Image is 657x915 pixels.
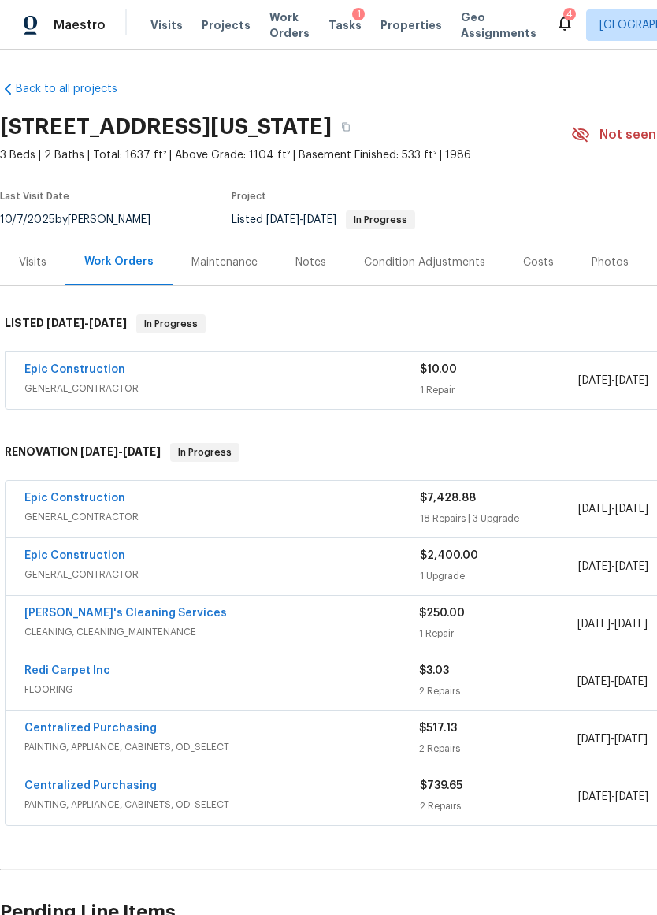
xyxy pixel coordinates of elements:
[24,381,420,396] span: GENERAL_CONTRACTOR
[380,17,442,33] span: Properties
[578,561,611,572] span: [DATE]
[347,215,414,225] span: In Progress
[5,314,127,333] h6: LISTED
[420,511,578,526] div: 18 Repairs | 3 Upgrade
[328,20,362,31] span: Tasks
[578,504,611,515] span: [DATE]
[24,493,125,504] a: Epic Construction
[615,561,648,572] span: [DATE]
[461,9,536,41] span: Geo Assignments
[419,741,577,757] div: 2 Repairs
[577,619,611,630] span: [DATE]
[24,797,420,813] span: PAINTING, APPLIANCE, CABINETS, OD_SELECT
[420,798,578,814] div: 2 Repairs
[232,192,266,201] span: Project
[420,550,478,561] span: $2,400.00
[123,446,161,457] span: [DATE]
[523,255,554,270] div: Costs
[615,791,648,802] span: [DATE]
[54,17,106,33] span: Maestro
[266,214,336,225] span: -
[419,608,465,619] span: $250.00
[24,739,419,755] span: PAINTING, APPLIANCE, CABINETS, OD_SELECT
[332,113,360,141] button: Copy Address
[615,504,648,515] span: [DATE]
[614,619,648,630] span: [DATE]
[150,17,183,33] span: Visits
[138,316,204,332] span: In Progress
[577,731,648,747] span: -
[577,674,648,690] span: -
[578,501,648,517] span: -
[419,723,457,734] span: $517.13
[46,318,84,329] span: [DATE]
[578,789,648,805] span: -
[24,567,420,582] span: GENERAL_CONTRACTOR
[578,559,648,575] span: -
[357,6,361,22] div: 1
[232,214,415,225] span: Listed
[419,665,449,676] span: $3.03
[420,493,476,504] span: $7,428.88
[578,373,648,389] span: -
[191,255,258,270] div: Maintenance
[420,780,462,791] span: $739.65
[566,6,573,22] div: 4
[266,214,299,225] span: [DATE]
[577,734,611,745] span: [DATE]
[419,683,577,699] div: 2 Repairs
[578,791,611,802] span: [DATE]
[24,665,110,676] a: Redi Carpet Inc
[84,254,154,270] div: Work Orders
[24,723,157,734] a: Centralized Purchasing
[295,255,326,270] div: Notes
[24,682,419,697] span: FLOORING
[615,375,648,386] span: [DATE]
[24,550,125,561] a: Epic Construction
[24,364,125,375] a: Epic Construction
[269,9,310,41] span: Work Orders
[592,255,629,270] div: Photos
[19,255,46,270] div: Visits
[24,608,227,619] a: [PERSON_NAME]'s Cleaning Services
[420,364,457,375] span: $10.00
[303,214,336,225] span: [DATE]
[24,624,419,640] span: CLEANING, CLEANING_MAINTENANCE
[5,443,161,462] h6: RENOVATION
[420,568,578,584] div: 1 Upgrade
[364,255,485,270] div: Condition Adjustments
[89,318,127,329] span: [DATE]
[578,375,611,386] span: [DATE]
[202,17,251,33] span: Projects
[46,318,127,329] span: -
[80,446,118,457] span: [DATE]
[577,616,648,632] span: -
[80,446,161,457] span: -
[419,626,577,642] div: 1 Repair
[420,382,578,398] div: 1 Repair
[24,509,420,525] span: GENERAL_CONTRACTOR
[577,676,611,687] span: [DATE]
[172,444,238,460] span: In Progress
[614,734,648,745] span: [DATE]
[614,676,648,687] span: [DATE]
[24,780,157,791] a: Centralized Purchasing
